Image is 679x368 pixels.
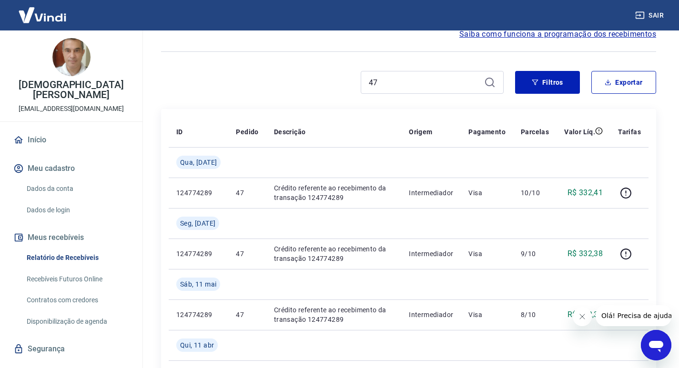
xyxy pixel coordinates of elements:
p: Visa [468,188,506,198]
p: R$ 332,38 [568,248,603,259]
p: 124774289 [176,310,221,319]
p: 10/10 [521,188,549,198]
p: Visa [468,249,506,259]
p: Pedido [236,127,258,137]
a: Início [11,129,131,150]
p: Tarifas [618,127,641,137]
a: Relatório de Recebíveis [23,248,131,268]
p: Origem [409,127,432,137]
p: Descrição [274,127,306,137]
img: Vindi [11,0,73,30]
span: Sáb, 11 mai [180,279,216,289]
p: Intermediador [409,188,453,198]
p: Visa [468,310,506,319]
a: Saiba como funciona a programação dos recebimentos [459,29,656,40]
span: Seg, [DATE] [180,219,215,228]
p: [EMAIL_ADDRESS][DOMAIN_NAME] [19,104,124,114]
button: Filtros [515,71,580,94]
span: Qua, [DATE] [180,158,217,167]
p: Valor Líq. [564,127,595,137]
button: Exportar [591,71,656,94]
p: 8/10 [521,310,549,319]
a: Recebíveis Futuros Online [23,269,131,289]
p: 47 [236,310,258,319]
p: Parcelas [521,127,549,137]
p: 124774289 [176,249,221,259]
button: Meu cadastro [11,158,131,179]
a: Contratos com credores [23,290,131,310]
p: 9/10 [521,249,549,259]
p: Pagamento [468,127,506,137]
iframe: Fechar mensagem [573,307,592,326]
p: Crédito referente ao recebimento da transação 124774289 [274,183,394,202]
a: Dados de login [23,200,131,220]
button: Meus recebíveis [11,227,131,248]
p: 47 [236,188,258,198]
p: Intermediador [409,310,453,319]
p: 124774289 [176,188,221,198]
iframe: Mensagem da empresa [596,305,671,326]
p: Crédito referente ao recebimento da transação 124774289 [274,244,394,263]
p: R$ 332,38 [568,309,603,320]
p: ID [176,127,183,137]
a: Segurança [11,338,131,359]
a: Dados da conta [23,179,131,199]
p: Intermediador [409,249,453,259]
span: Qui, 11 abr [180,340,214,350]
img: 27c4f556-5e05-4b46-9d20-dfe5444c0040.jpeg [52,38,91,76]
button: Sair [633,7,668,24]
p: R$ 332,41 [568,187,603,199]
input: Busque pelo número do pedido [369,75,480,90]
p: Crédito referente ao recebimento da transação 124774289 [274,305,394,324]
a: Disponibilização de agenda [23,312,131,331]
p: 47 [236,249,258,259]
p: [DEMOGRAPHIC_DATA][PERSON_NAME] [8,80,135,100]
iframe: Botão para abrir a janela de mensagens [641,330,671,360]
span: Olá! Precisa de ajuda? [6,7,80,14]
